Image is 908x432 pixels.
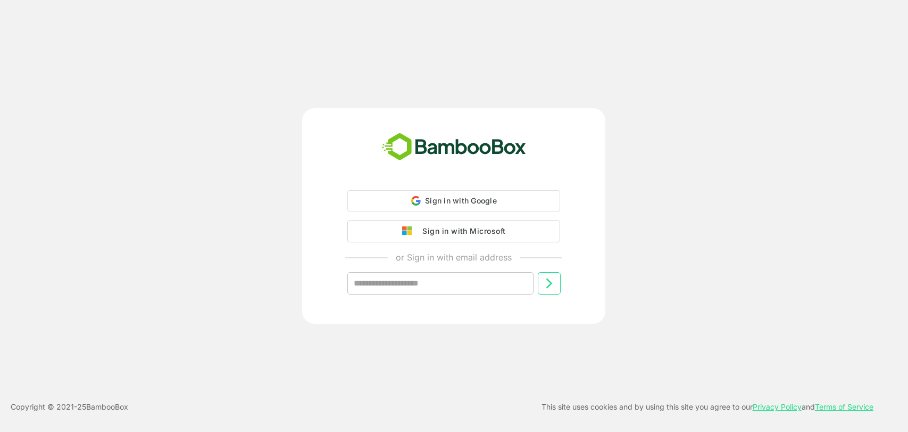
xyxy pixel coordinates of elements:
[376,129,532,165] img: bamboobox
[402,226,417,236] img: google
[396,251,512,264] p: or Sign in with email address
[753,402,802,411] a: Privacy Policy
[425,196,497,205] span: Sign in with Google
[347,220,560,242] button: Sign in with Microsoft
[11,401,128,413] p: Copyright © 2021- 25 BambooBox
[417,224,505,238] div: Sign in with Microsoft
[815,402,873,411] a: Terms of Service
[347,190,560,211] div: Sign in with Google
[542,401,873,413] p: This site uses cookies and by using this site you agree to our and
